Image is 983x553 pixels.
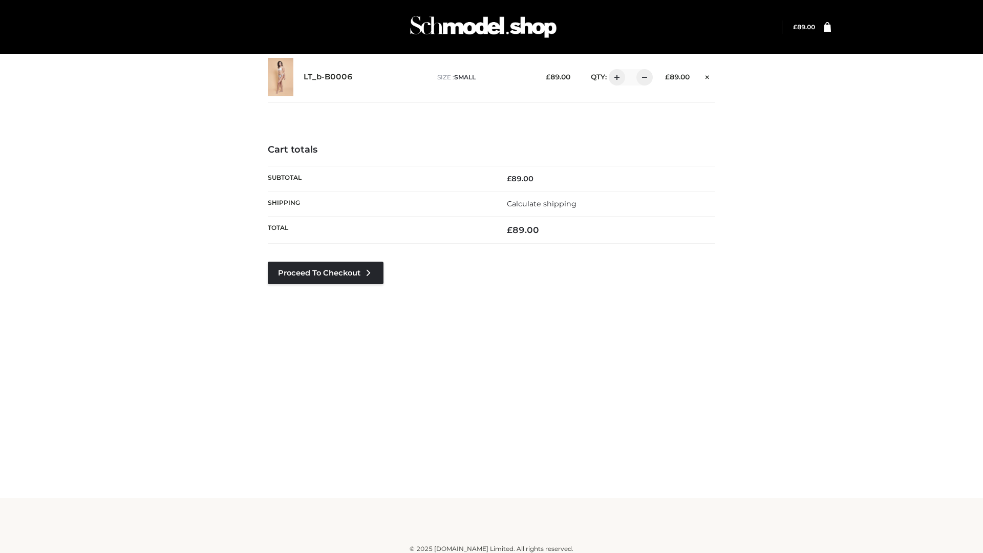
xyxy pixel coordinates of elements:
span: £ [546,73,550,81]
th: Subtotal [268,166,491,191]
a: Remove this item [700,69,715,82]
span: SMALL [454,73,476,81]
span: £ [665,73,670,81]
th: Total [268,217,491,244]
a: £89.00 [793,23,815,31]
h4: Cart totals [268,144,715,156]
bdi: 89.00 [665,73,690,81]
bdi: 89.00 [793,23,815,31]
a: Calculate shipping [507,199,576,208]
a: LT_b-B0006 [304,72,353,82]
a: Proceed to Checkout [268,262,383,284]
th: Shipping [268,191,491,216]
img: Schmodel Admin 964 [407,7,560,47]
span: £ [793,23,797,31]
bdi: 89.00 [507,225,539,235]
div: QTY: [581,69,649,86]
p: size : [437,73,530,82]
bdi: 89.00 [507,174,533,183]
span: £ [507,225,512,235]
span: £ [507,174,511,183]
bdi: 89.00 [546,73,570,81]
